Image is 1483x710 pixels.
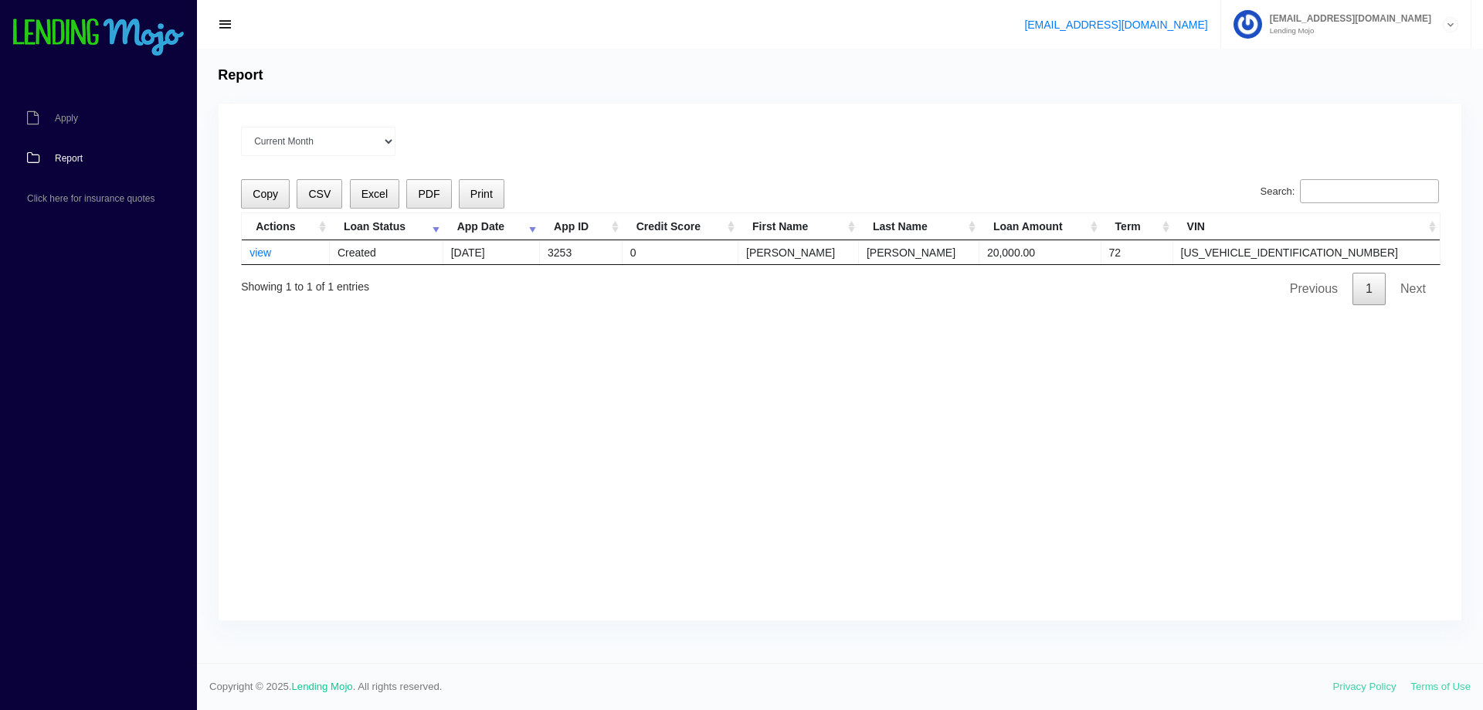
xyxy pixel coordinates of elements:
h4: Report [218,67,263,84]
td: [DATE] [443,240,540,264]
td: 0 [623,240,738,264]
a: view [249,246,271,259]
span: Copyright © 2025. . All rights reserved. [209,679,1333,695]
a: [EMAIL_ADDRESS][DOMAIN_NAME] [1024,19,1207,31]
small: Lending Mojo [1262,27,1431,35]
button: Print [459,179,504,209]
span: CSV [308,188,331,200]
a: Privacy Policy [1333,681,1396,692]
button: Excel [350,179,400,209]
span: Report [55,154,83,163]
td: [PERSON_NAME] [859,240,979,264]
td: [US_VEHICLE_IDENTIFICATION_NUMBER] [1173,240,1440,264]
th: Loan Amount: activate to sort column ascending [979,213,1101,240]
label: Search: [1261,179,1439,204]
span: Excel [361,188,388,200]
span: PDF [418,188,439,200]
span: Click here for insurance quotes [27,194,154,203]
span: Copy [253,188,278,200]
span: Apply [55,114,78,123]
th: First Name: activate to sort column ascending [738,213,859,240]
button: PDF [406,179,451,209]
a: 1 [1352,273,1386,305]
input: Search: [1300,179,1439,204]
th: Loan Status: activate to sort column ascending [330,213,443,240]
span: Print [470,188,493,200]
a: Previous [1277,273,1351,305]
td: Created [330,240,443,264]
button: Copy [241,179,290,209]
td: [PERSON_NAME] [738,240,859,264]
td: 72 [1101,240,1173,264]
th: VIN: activate to sort column ascending [1173,213,1440,240]
td: 20,000.00 [979,240,1101,264]
th: App ID: activate to sort column ascending [540,213,623,240]
a: Lending Mojo [292,681,353,692]
span: [EMAIL_ADDRESS][DOMAIN_NAME] [1262,14,1431,23]
img: logo-small.png [12,19,185,57]
td: 3253 [540,240,623,264]
img: Profile image [1234,10,1262,39]
th: Credit Score: activate to sort column ascending [623,213,738,240]
th: App Date: activate to sort column ascending [443,213,540,240]
a: Terms of Use [1410,681,1471,692]
th: Actions: activate to sort column ascending [242,213,330,240]
button: CSV [297,179,342,209]
div: Showing 1 to 1 of 1 entries [241,270,369,295]
th: Last Name: activate to sort column ascending [859,213,979,240]
a: Next [1387,273,1439,305]
th: Term: activate to sort column ascending [1101,213,1173,240]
